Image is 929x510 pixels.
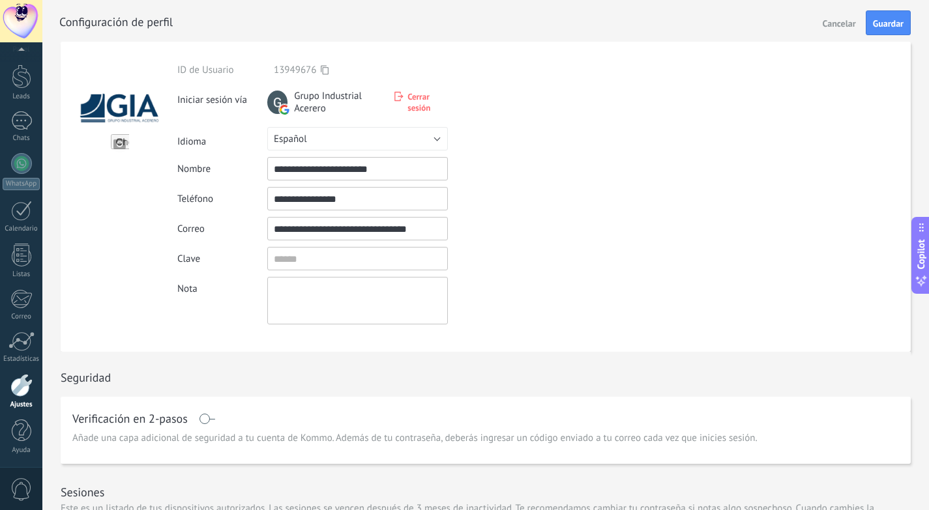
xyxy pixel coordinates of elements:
[873,19,904,28] span: Guardar
[3,92,40,101] div: Leads
[3,355,40,363] div: Estadísticas
[407,91,448,113] span: Cerrar sesión
[3,225,40,233] div: Calendario
[866,10,911,35] button: Guardar
[61,485,104,500] h1: Sesiones
[72,414,188,424] h1: Verificación en 2-pasos
[823,19,856,28] span: Cancelar
[177,193,267,205] div: Teléfono
[177,89,267,106] div: Iniciar sesión vía
[3,313,40,321] div: Correo
[177,253,267,265] div: Clave
[177,130,267,148] div: Idioma
[294,90,382,115] span: Grupo Industrial Acerero
[3,134,40,143] div: Chats
[3,446,40,455] div: Ayuda
[818,12,861,33] button: Cancelar
[177,163,267,175] div: Nombre
[177,277,267,295] div: Nota
[177,64,267,76] div: ID de Usuario
[274,133,307,145] span: Español
[3,178,40,190] div: WhatsApp
[3,401,40,409] div: Ajustes
[72,432,758,445] span: Añade una capa adicional de seguridad a tu cuenta de Kommo. Además de tu contraseña, deberás ingr...
[274,64,316,76] span: 13949676
[3,270,40,279] div: Listas
[915,239,928,269] span: Copilot
[267,127,448,150] button: Español
[61,370,111,385] h1: Seguridad
[177,223,267,235] div: Correo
